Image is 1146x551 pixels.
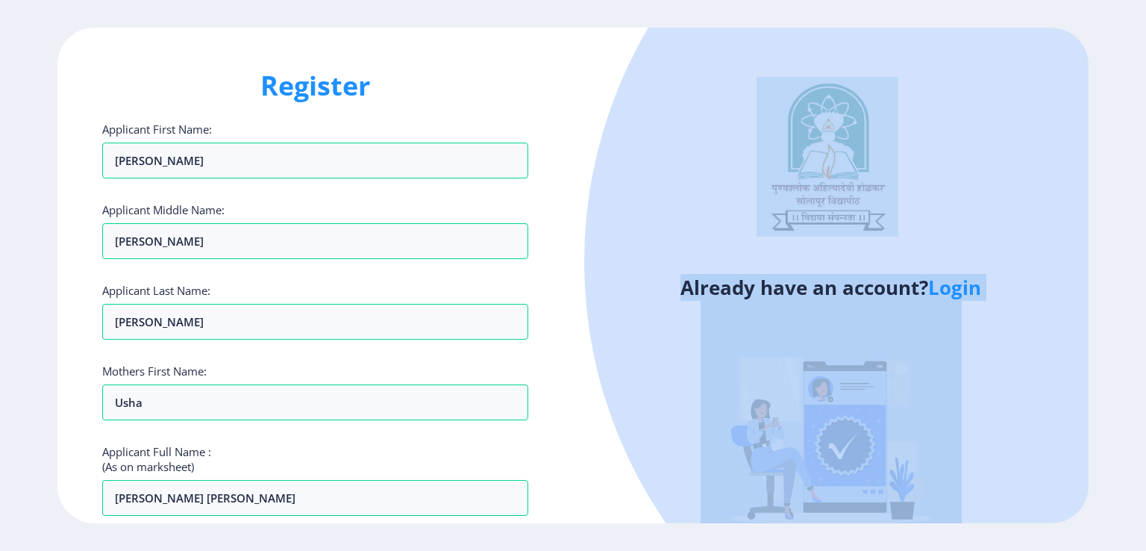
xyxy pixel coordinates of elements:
h4: Already have an account? [584,275,1077,299]
input: Last Name [102,385,528,420]
label: Mothers First Name: [102,364,207,379]
input: First Name [102,223,528,259]
label: Applicant First Name: [102,122,212,137]
input: Full Name [102,480,528,516]
label: Applicant Middle Name: [102,202,225,217]
input: First Name [102,143,528,178]
h1: Register [102,68,528,104]
img: logo [757,77,898,237]
input: Last Name [102,304,528,340]
label: Applicant Full Name : (As on marksheet) [102,444,211,474]
label: Applicant Last Name: [102,283,210,298]
a: Login [928,274,981,301]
